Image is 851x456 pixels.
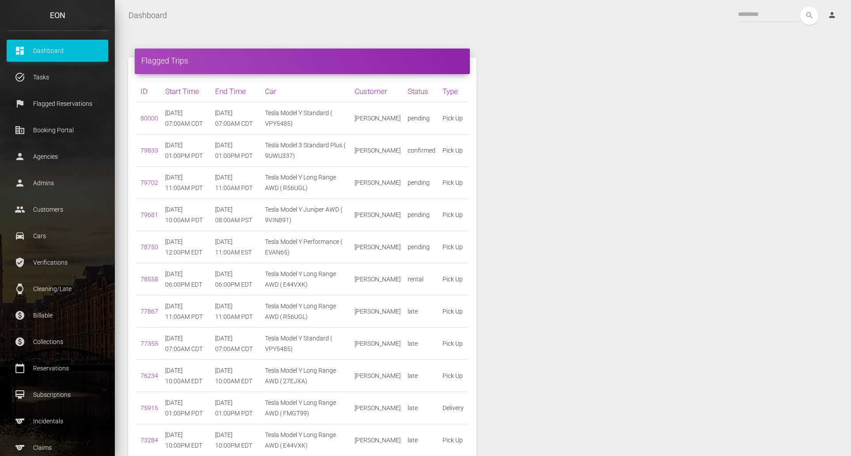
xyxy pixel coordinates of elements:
a: flag Flagged Reservations [7,93,108,115]
p: Customers [13,203,102,216]
td: Tesla Model Y Long Range AWD ( R56UGL) [261,295,351,328]
td: Pick Up [439,295,467,328]
i: person [828,11,836,19]
th: Type [439,81,467,102]
td: [DATE] 01:00PM PDT [162,135,212,167]
td: [PERSON_NAME] [351,102,404,135]
p: Admins [13,176,102,190]
a: 75915 [140,404,158,411]
p: Incidentals [13,415,102,428]
td: rental [404,263,439,295]
td: Pick Up [439,102,467,135]
th: Start Time [162,81,212,102]
a: dashboard Dashboard [7,40,108,62]
td: Tesla Model Y Long Range AWD ( FMGT99) [261,392,351,424]
th: End Time [212,81,261,102]
td: [DATE] 01:00PM PDT [212,392,261,424]
td: [PERSON_NAME] [351,295,404,328]
td: Tesla Model Y Long Range AWD ( E44VXK) [261,263,351,295]
td: [DATE] 11:00AM PDT [162,295,212,328]
td: [DATE] 11:00AM PDT [212,167,261,199]
td: [DATE] 10:00AM EDT [162,360,212,392]
td: Tesla Model Y Long Range AWD ( R56UGL) [261,167,351,199]
p: Cleaning/Late [13,282,102,295]
a: 78750 [140,243,158,250]
a: drive_eta Cars [7,225,108,247]
p: Collections [13,335,102,348]
td: [DATE] 07:00AM CDT [212,328,261,360]
a: sports Incidentals [7,410,108,432]
p: Cars [13,229,102,243]
td: [PERSON_NAME] [351,199,404,231]
td: pending [404,102,439,135]
a: verified_user Verifications [7,251,108,273]
td: [DATE] 01:00PM PDT [162,392,212,424]
td: Pick Up [439,231,467,263]
td: [DATE] 12:00PM EDT [162,231,212,263]
p: Tasks [13,71,102,84]
a: 73284 [140,437,158,444]
th: Customer [351,81,404,102]
td: [PERSON_NAME] [351,328,404,360]
a: 78558 [140,276,158,283]
td: Tesla Model 3 Standard Plus ( 9UWU337) [261,135,351,167]
td: pending [404,167,439,199]
a: 77867 [140,308,158,315]
td: [DATE] 11:00AM PDT [162,167,212,199]
h4: Flagged Trips [141,55,463,66]
p: Reservations [13,362,102,375]
p: Flagged Reservations [13,97,102,110]
td: Pick Up [439,328,467,360]
td: Tesla Model Y Long Range AWD ( 27EJXA) [261,360,351,392]
th: Car [261,81,351,102]
td: [PERSON_NAME] [351,263,404,295]
td: Pick Up [439,199,467,231]
td: late [404,360,439,392]
a: 80000 [140,115,158,122]
td: [DATE] 10:00AM EDT [212,360,261,392]
td: Pick Up [439,263,467,295]
td: pending [404,231,439,263]
p: Agencies [13,150,102,163]
td: Tesla Model Y Performance ( EVAN65) [261,231,351,263]
a: 79833 [140,147,158,154]
p: Billable [13,309,102,322]
p: Dashboard [13,44,102,57]
a: paid Billable [7,304,108,326]
td: [PERSON_NAME] [351,167,404,199]
p: Verifications [13,256,102,269]
a: paid Collections [7,331,108,353]
a: person [821,7,844,24]
a: task_alt Tasks [7,66,108,88]
td: Pick Up [439,135,467,167]
p: Claims [13,441,102,454]
a: 79702 [140,179,158,186]
a: 77355 [140,340,158,347]
td: [DATE] 06:00PM EDT [212,263,261,295]
td: [DATE] 06:00PM EDT [162,263,212,295]
a: person Admins [7,172,108,194]
td: [DATE] 01:00PM PDT [212,135,261,167]
td: confirmed [404,135,439,167]
td: [PERSON_NAME] [351,392,404,424]
td: [PERSON_NAME] [351,231,404,263]
td: [DATE] 07:00AM CDT [162,102,212,135]
a: calendar_today Reservations [7,357,108,379]
td: [PERSON_NAME] [351,135,404,167]
a: watch Cleaning/Late [7,278,108,300]
th: Status [404,81,439,102]
td: Pick Up [439,167,467,199]
td: late [404,295,439,328]
td: pending [404,199,439,231]
td: [DATE] 07:00AM CDT [162,328,212,360]
button: search [800,7,818,25]
th: ID [137,81,162,102]
td: Pick Up [439,360,467,392]
td: Delivery [439,392,467,424]
td: [DATE] 11:00AM EST [212,231,261,263]
a: 79681 [140,211,158,218]
td: Tesla Model Y Standard ( VPY5485) [261,328,351,360]
td: [PERSON_NAME] [351,360,404,392]
td: [DATE] 11:00AM PDT [212,295,261,328]
td: [DATE] 08:00AM PST [212,199,261,231]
